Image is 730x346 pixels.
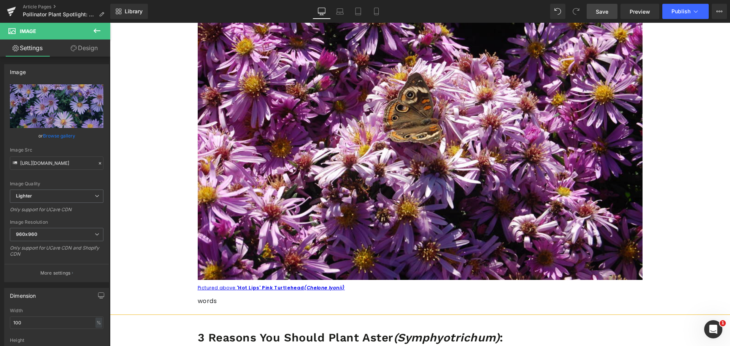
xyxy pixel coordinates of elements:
[20,20,84,26] div: Domain: [DOMAIN_NAME]
[16,193,32,199] b: Lighter
[10,245,103,262] div: Only support for UCare CDN and Shopify CDN
[662,4,709,19] button: Publish
[95,318,102,328] div: %
[10,338,103,343] div: Height
[40,270,71,276] p: More settings
[550,4,565,19] button: Undo
[127,262,235,268] strong: 'Hot Lips' Pink Turtlehead
[194,262,235,268] i: (Chelone lyonii)
[10,288,36,299] div: Dimension
[88,262,235,268] a: Pictured above:'Hot Lips' Pink Turtlehead(Chelone lyonii)
[620,4,659,19] a: Preview
[10,147,103,153] div: Image Src
[23,4,110,10] a: Article Pages
[671,8,690,14] span: Publish
[10,308,103,313] div: Width
[313,4,331,19] a: Desktop
[23,11,96,17] span: Pollinator Plant Spotlight: Aster (Symphyotrichum)
[5,264,109,282] button: More settings
[12,20,18,26] img: website_grey.svg
[568,4,584,19] button: Redo
[21,44,27,50] img: tab_domain_overview_orange.svg
[16,231,37,237] b: 960x960
[367,4,386,19] a: Mobile
[331,4,349,19] a: Laptop
[10,220,103,225] div: Image Resolution
[84,45,128,50] div: Keywords by Traffic
[21,12,37,18] div: v 4.0.25
[125,8,143,15] span: Library
[76,44,82,50] img: tab_keywords_by_traffic_grey.svg
[712,4,727,19] button: More
[20,28,36,34] span: Image
[88,273,533,284] p: words
[12,12,18,18] img: logo_orange.svg
[10,156,103,170] input: Link
[29,45,68,50] div: Domain Overview
[57,39,112,57] a: Design
[704,320,722,338] iframe: Intercom live chat
[88,308,394,321] strong: 3 Reasons You Should Plant Aster :
[10,207,103,218] div: Only support for UCare CDN
[10,181,103,186] div: Image Quality
[630,8,650,16] span: Preview
[10,316,103,329] input: auto
[596,8,608,16] span: Save
[284,308,390,321] i: (Symphyotrichum)
[10,65,26,75] div: Image
[43,129,75,142] a: Browse gallery
[10,132,103,140] div: or
[110,4,148,19] a: New Library
[349,4,367,19] a: Tablet
[720,320,726,326] span: 1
